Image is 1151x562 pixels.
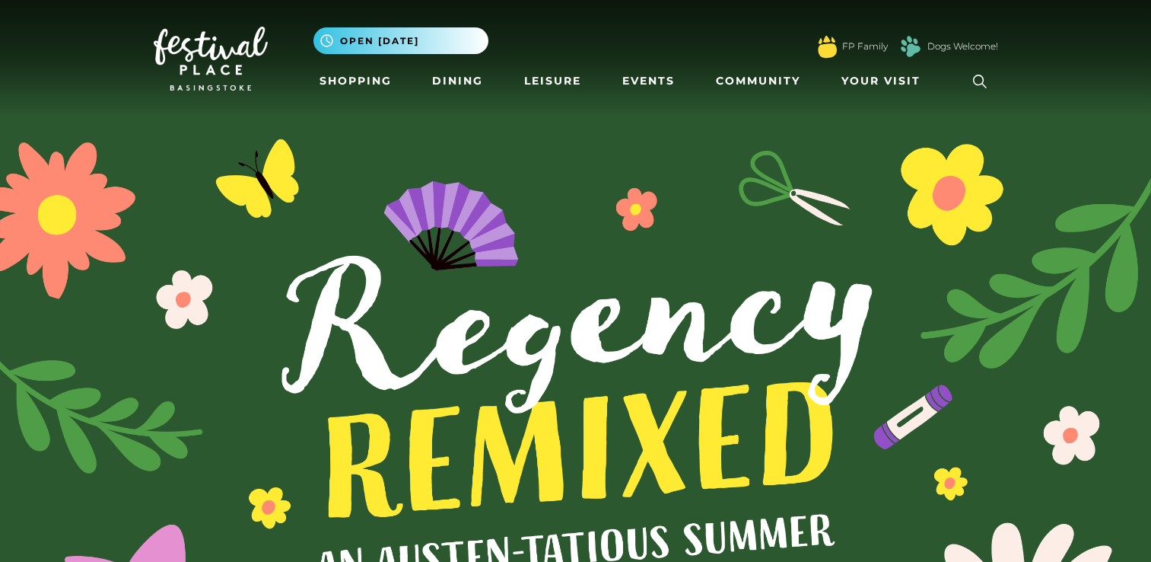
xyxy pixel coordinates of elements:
a: Community [710,67,806,95]
a: Events [616,67,681,95]
a: Dogs Welcome! [927,40,998,53]
a: Shopping [313,67,398,95]
img: Festival Place Logo [154,27,268,91]
a: Dining [426,67,489,95]
a: Leisure [518,67,587,95]
a: Your Visit [835,67,934,95]
span: Your Visit [841,73,920,89]
span: Open [DATE] [340,34,419,48]
button: Open [DATE] [313,27,488,54]
a: FP Family [842,40,888,53]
